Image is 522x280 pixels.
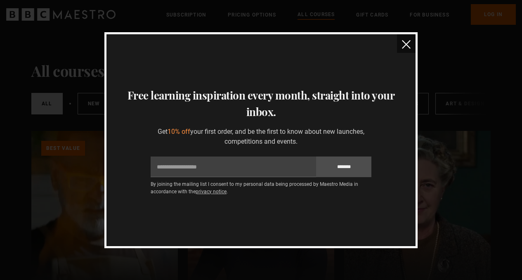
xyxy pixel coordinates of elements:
a: privacy notice [196,189,227,195]
span: 10% off [168,128,190,135]
h3: Free learning inspiration every month, straight into your inbox. [116,87,406,120]
button: close [397,34,416,53]
p: By joining the mailing list I consent to my personal data being processed by Maestro Media in acc... [151,180,371,195]
p: Get your first order, and be the first to know about new launches, competitions and events. [151,127,371,147]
